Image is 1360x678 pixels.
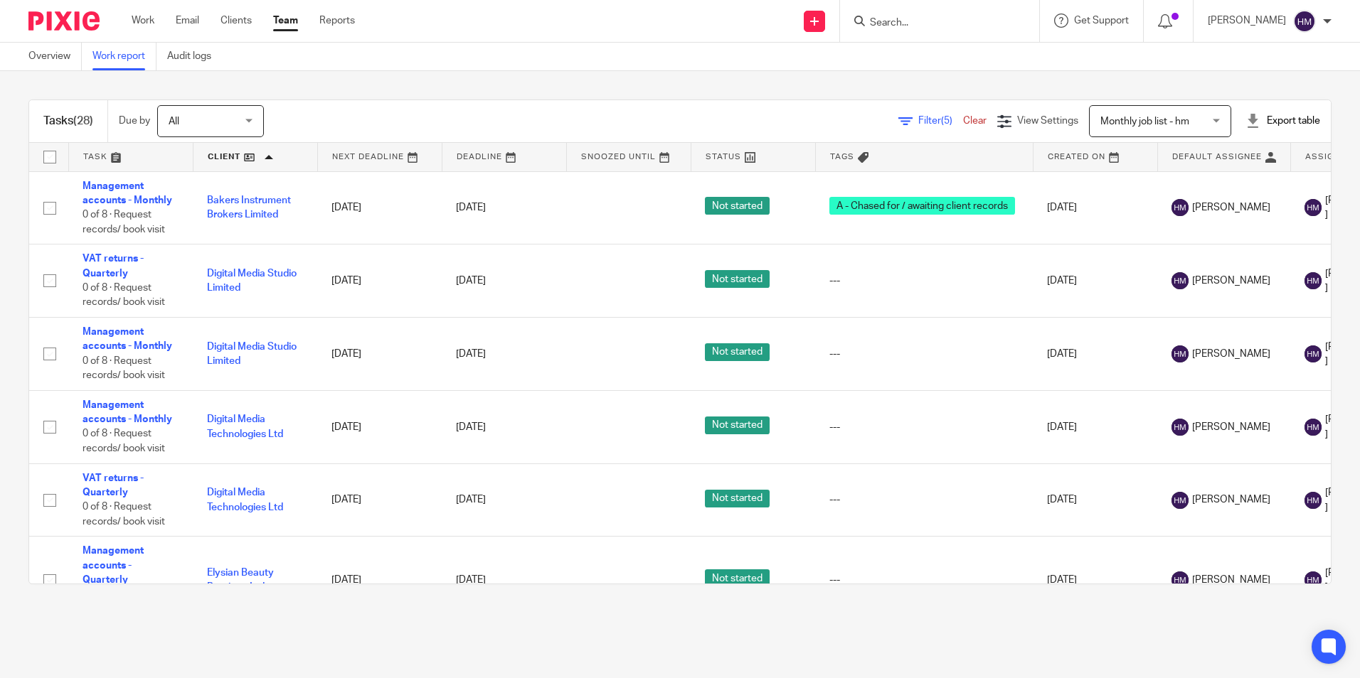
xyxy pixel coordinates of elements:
[705,490,770,507] span: Not started
[273,14,298,28] a: Team
[1033,537,1157,624] td: [DATE]
[456,493,552,507] div: [DATE]
[317,244,442,318] td: [DATE]
[92,43,156,70] a: Work report
[456,200,552,215] div: [DATE]
[1192,200,1270,215] span: [PERSON_NAME]
[1305,345,1322,362] img: svg%3E
[83,327,172,351] a: Management accounts - Monthly
[705,569,770,587] span: Not started
[1033,244,1157,318] td: [DATE]
[83,546,144,585] a: Management accounts - Quarterly
[1033,390,1157,463] td: [DATE]
[1192,420,1270,434] span: [PERSON_NAME]
[1172,419,1189,436] img: svg%3E
[207,414,283,438] a: Digital Media Technologies Ltd
[1100,117,1189,127] span: Monthly job list - hm
[1172,345,1189,362] img: svg%3E
[829,347,1019,361] div: ---
[1172,272,1189,289] img: svg%3E
[73,115,93,127] span: (28)
[1172,199,1189,216] img: svg%3E
[829,197,1015,215] span: A - Chased for / awaiting client records
[1305,272,1322,289] img: svg%3E
[1172,492,1189,509] img: svg%3E
[207,195,291,220] a: Bakers Instrument Brokers Limited
[1033,318,1157,391] td: [DATE]
[456,420,552,434] div: [DATE]
[317,390,442,463] td: [DATE]
[829,274,1019,288] div: ---
[963,116,987,126] a: Clear
[456,573,552,587] div: [DATE]
[176,14,199,28] a: Email
[207,269,297,293] a: Digital Media Studio Limited
[83,356,165,381] span: 0 of 8 · Request records/ book visit
[1192,274,1270,288] span: [PERSON_NAME]
[830,153,854,161] span: Tags
[317,537,442,624] td: [DATE]
[132,14,154,28] a: Work
[207,342,297,366] a: Digital Media Studio Limited
[1245,114,1320,128] div: Export table
[829,573,1019,587] div: ---
[169,117,179,127] span: All
[705,197,770,215] span: Not started
[317,318,442,391] td: [DATE]
[83,181,172,205] a: Management accounts - Monthly
[207,488,283,512] a: Digital Media Technologies Ltd
[167,43,222,70] a: Audit logs
[83,502,165,527] span: 0 of 8 · Request records/ book visit
[83,473,144,497] a: VAT returns - Quarterly
[1033,171,1157,244] td: [DATE]
[83,400,172,424] a: Management accounts - Monthly
[1192,493,1270,507] span: [PERSON_NAME]
[1293,10,1316,33] img: svg%3E
[1017,116,1078,126] span: View Settings
[207,568,274,592] a: Elysian Beauty Boutique Ltd
[868,17,997,30] input: Search
[829,420,1019,434] div: ---
[317,171,442,244] td: [DATE]
[1305,492,1322,509] img: svg%3E
[317,463,442,537] td: [DATE]
[83,254,144,278] a: VAT returns - Quarterly
[1305,199,1322,216] img: svg%3E
[1074,16,1129,26] span: Get Support
[1192,347,1270,361] span: [PERSON_NAME]
[1208,14,1286,28] p: [PERSON_NAME]
[1305,571,1322,588] img: svg%3E
[705,270,770,288] span: Not started
[705,416,770,434] span: Not started
[221,14,252,28] a: Clients
[43,114,93,129] h1: Tasks
[119,114,150,128] p: Due by
[941,116,952,126] span: (5)
[1192,573,1270,587] span: [PERSON_NAME]
[705,343,770,361] span: Not started
[28,11,100,31] img: Pixie
[1172,571,1189,588] img: svg%3E
[918,116,963,126] span: Filter
[83,210,165,235] span: 0 of 8 · Request records/ book visit
[1305,419,1322,436] img: svg%3E
[83,283,165,308] span: 0 of 8 · Request records/ book visit
[456,347,552,361] div: [DATE]
[1033,463,1157,537] td: [DATE]
[319,14,355,28] a: Reports
[28,43,82,70] a: Overview
[456,274,552,288] div: [DATE]
[83,429,165,454] span: 0 of 8 · Request records/ book visit
[829,493,1019,507] div: ---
